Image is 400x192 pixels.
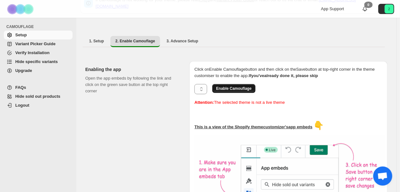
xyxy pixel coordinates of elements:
[362,6,368,12] a: 0
[378,4,394,14] button: Avatar with initials 2
[116,39,155,44] span: 2. Enable Camouflage
[373,167,392,186] div: Open chat
[15,59,58,64] span: Hide specific variants
[314,121,324,130] span: 👇
[212,86,255,91] a: Enable Camouflage
[4,66,73,75] a: Upgrade
[15,68,32,73] span: Upgrade
[4,101,73,110] a: Logout
[194,66,382,79] p: Click on Enable Camouflage button and then click on the Save button at top-right corner in the th...
[364,2,373,8] div: 0
[6,24,73,29] span: CAMOUFLAGE
[385,4,394,13] span: Avatar with initials 2
[4,39,73,48] a: Variant Picker Guide
[15,103,29,108] span: Logout
[388,7,390,11] text: 2
[166,39,198,44] span: 3. Advance Setup
[15,50,50,55] span: Verify Installation
[321,6,344,11] span: App Support
[194,100,214,105] b: Attention:
[194,124,312,129] u: This is a view of the Shopify theme customizer's app embeds
[15,32,27,37] span: Setup
[89,39,104,44] span: 1. Setup
[194,99,382,106] p: The selected theme is not a live theme
[4,83,73,92] a: FAQs
[15,41,55,46] span: Variant Picker Guide
[4,57,73,66] a: Hide specific variants
[4,31,73,39] a: Setup
[212,84,255,93] button: Enable Camouflage
[4,48,73,57] a: Verify Installation
[85,66,179,73] h2: Enabling the app
[15,94,60,99] span: Hide sold out products
[5,0,37,18] img: Camouflage
[249,73,318,78] b: If you've already done it, please skip
[4,92,73,101] a: Hide sold out products
[15,85,26,90] span: FAQs
[216,86,251,91] span: Enable Camouflage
